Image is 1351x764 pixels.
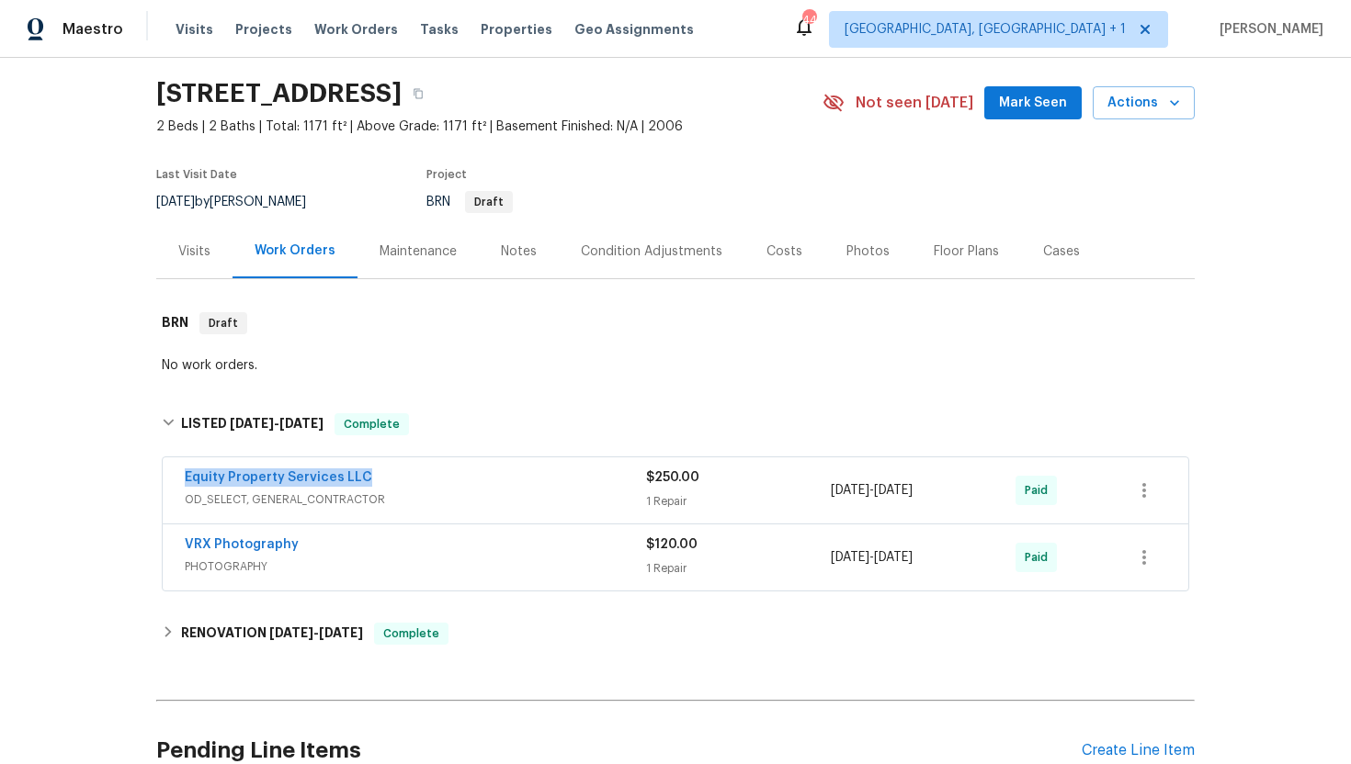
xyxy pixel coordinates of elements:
[1043,242,1080,261] div: Cases
[999,92,1067,115] span: Mark Seen
[162,312,188,334] h6: BRN
[279,417,324,430] span: [DATE]
[156,294,1195,353] div: BRN Draft
[984,86,1082,120] button: Mark Seen
[156,196,195,208] span: [DATE]
[874,551,913,564] span: [DATE]
[62,20,123,39] span: Maestro
[1025,548,1055,567] span: Paid
[402,77,435,110] button: Copy Address
[646,538,698,551] span: $120.00
[181,413,324,435] h6: LISTED
[831,484,869,497] span: [DATE]
[176,20,213,39] span: Visits
[376,624,447,643] span: Complete
[1093,86,1195,120] button: Actions
[162,356,1189,375] div: No work orders.
[156,191,328,213] div: by [PERSON_NAME]
[1107,92,1180,115] span: Actions
[269,626,363,639] span: -
[846,242,890,261] div: Photos
[230,417,324,430] span: -
[380,242,457,261] div: Maintenance
[420,23,459,36] span: Tasks
[831,481,913,500] span: -
[646,492,831,511] div: 1 Repair
[156,84,402,103] h2: [STREET_ADDRESS]
[178,242,210,261] div: Visits
[201,314,245,332] span: Draft
[831,548,913,567] span: -
[874,484,913,497] span: [DATE]
[269,626,313,639] span: [DATE]
[1025,481,1055,500] span: Paid
[1212,20,1323,39] span: [PERSON_NAME]
[230,417,274,430] span: [DATE]
[185,471,372,484] a: Equity Property Services LLC
[856,94,973,112] span: Not seen [DATE]
[181,623,363,645] h6: RENOVATION
[156,118,823,136] span: 2 Beds | 2 Baths | Total: 1171 ft² | Above Grade: 1171 ft² | Basement Finished: N/A | 2006
[467,197,511,208] span: Draft
[1082,742,1195,759] div: Create Line Item
[185,538,299,551] a: VRX Photography
[831,551,869,564] span: [DATE]
[934,242,999,261] div: Floor Plans
[581,242,722,261] div: Condition Adjustments
[426,169,467,180] span: Project
[802,11,815,29] div: 44
[156,612,1195,656] div: RENOVATION [DATE]-[DATE]Complete
[255,242,335,260] div: Work Orders
[646,471,699,484] span: $250.00
[574,20,694,39] span: Geo Assignments
[845,20,1126,39] span: [GEOGRAPHIC_DATA], [GEOGRAPHIC_DATA] + 1
[156,395,1195,454] div: LISTED [DATE]-[DATE]Complete
[319,626,363,639] span: [DATE]
[501,242,537,261] div: Notes
[185,557,646,576] span: PHOTOGRAPHY
[426,196,513,208] span: BRN
[766,242,802,261] div: Costs
[185,490,646,509] span: OD_SELECT, GENERAL_CONTRACTOR
[481,20,552,39] span: Properties
[314,20,398,39] span: Work Orders
[235,20,292,39] span: Projects
[156,169,237,180] span: Last Visit Date
[646,559,831,578] div: 1 Repair
[336,415,407,433] span: Complete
